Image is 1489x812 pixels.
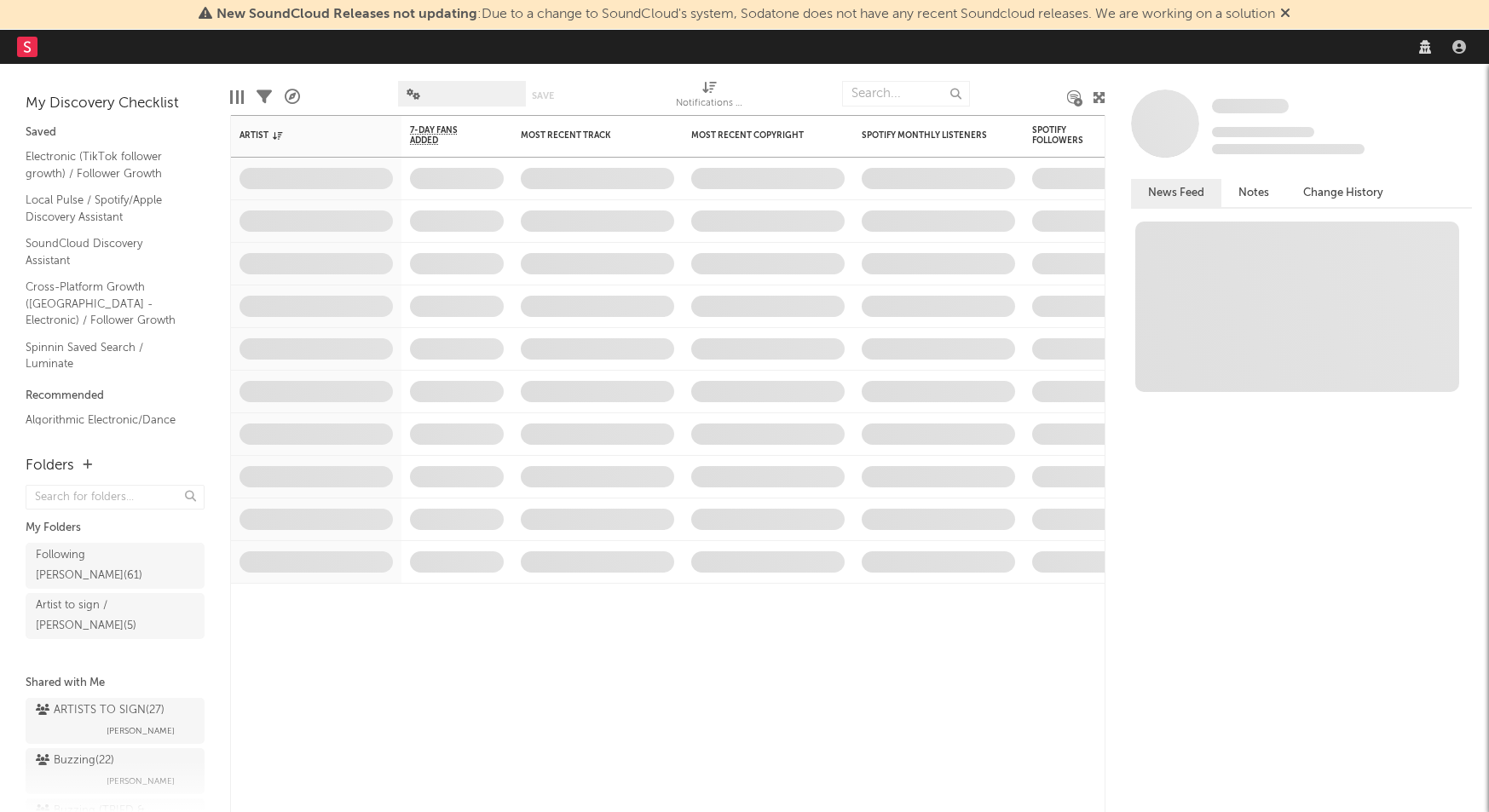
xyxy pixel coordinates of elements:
[26,593,205,639] a: Artist to sign / [PERSON_NAME](5)
[26,673,205,694] div: Shared with Me
[1032,125,1092,146] div: Spotify Followers
[230,72,244,122] div: Edit Columns
[532,91,554,101] button: Save
[216,8,477,21] span: New SoundCloud Releases not updating
[26,94,205,114] div: My Discovery Checklist
[1280,8,1290,21] span: Dismiss
[36,700,164,721] div: ARTISTS TO SIGN ( 27 )
[26,386,205,406] div: Recommended
[26,485,205,510] input: Search for folders...
[107,771,175,792] span: [PERSON_NAME]
[107,721,175,741] span: [PERSON_NAME]
[691,130,819,141] div: Most Recent Copyright
[26,543,205,589] a: Following [PERSON_NAME](61)
[36,545,156,586] div: Following [PERSON_NAME] ( 61 )
[26,518,205,538] div: My Folders
[1131,179,1221,207] button: News Feed
[26,123,205,143] div: Saved
[26,698,205,744] a: ARTISTS TO SIGN(27)[PERSON_NAME]
[862,130,990,141] div: Spotify Monthly Listeners
[842,81,970,107] input: Search...
[257,72,272,122] div: Filters
[676,72,744,122] div: Notifications (Artist)
[240,130,367,141] div: Artist
[1212,98,1289,115] a: Some Artist
[1212,144,1365,154] span: 0 fans last week
[410,125,478,146] span: 7-Day Fans Added
[26,147,188,182] a: Electronic (TikTok follower growth) / Follower Growth
[285,72,300,122] div: A&R Pipeline
[1212,99,1289,113] span: Some Artist
[1286,179,1400,207] button: Change History
[26,338,188,373] a: Spinnin Saved Search / Luminate
[26,234,188,269] a: SoundCloud Discovery Assistant
[216,8,1275,21] span: : Due to a change to SoundCloud's system, Sodatone does not have any recent Soundcloud releases. ...
[26,278,188,330] a: Cross-Platform Growth ([GEOGRAPHIC_DATA] - Electronic) / Follower Growth
[676,94,744,114] div: Notifications (Artist)
[36,596,156,636] div: Artist to sign / [PERSON_NAME] ( 5 )
[26,748,205,794] a: Buzzing(22)[PERSON_NAME]
[1212,127,1314,137] span: Tracking Since: [DATE]
[26,411,188,446] a: Algorithmic Electronic/Dance A&R List
[36,751,114,771] div: Buzzing ( 22 )
[26,456,74,476] div: Folders
[521,130,649,141] div: Most Recent Track
[1221,179,1286,207] button: Notes
[26,191,188,226] a: Local Pulse / Spotify/Apple Discovery Assistant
